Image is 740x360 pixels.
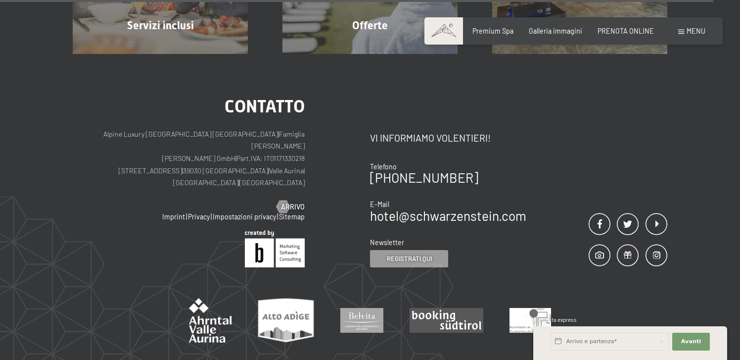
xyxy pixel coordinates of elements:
span: Vi informiamo volentieri! [370,132,491,144]
span: | [186,212,187,221]
span: Newsletter [370,238,404,247]
span: Menu [687,27,705,35]
span: | [238,178,239,187]
a: Privacy [188,212,210,221]
a: Impostazioni privacy [213,212,276,221]
span: Servizi inclusi [127,19,194,32]
span: | [211,212,212,221]
a: PRENOTA ONLINE [598,27,654,35]
button: Avanti [672,333,710,351]
span: Contatto [225,96,305,116]
span: | [182,166,183,175]
span: E-Mail [370,200,389,208]
span: | [277,212,278,221]
span: Telefono [370,162,397,171]
a: Premium Spa [472,27,513,35]
span: | [268,166,269,175]
p: Alpine Luxury [GEOGRAPHIC_DATA] [GEOGRAPHIC_DATA] Famiglia [PERSON_NAME] [PERSON_NAME] GmbH Part.... [73,128,305,189]
span: | [235,154,236,162]
a: Sitemap [279,212,305,221]
span: | [278,130,279,138]
span: Richiesta express [533,316,577,323]
img: Brandnamic GmbH | Leading Hospitality Solutions [245,230,305,267]
span: Offerte [352,19,388,32]
span: Arrivo [281,202,305,212]
a: Arrivo [277,202,305,212]
a: Galleria immagini [529,27,582,35]
span: | [304,166,305,175]
a: Imprint [162,212,185,221]
span: Avanti [681,338,701,346]
a: [PHONE_NUMBER] [370,170,478,185]
a: hotel@schwarzenstein.com [370,208,526,223]
span: Registrati qui [387,254,432,263]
